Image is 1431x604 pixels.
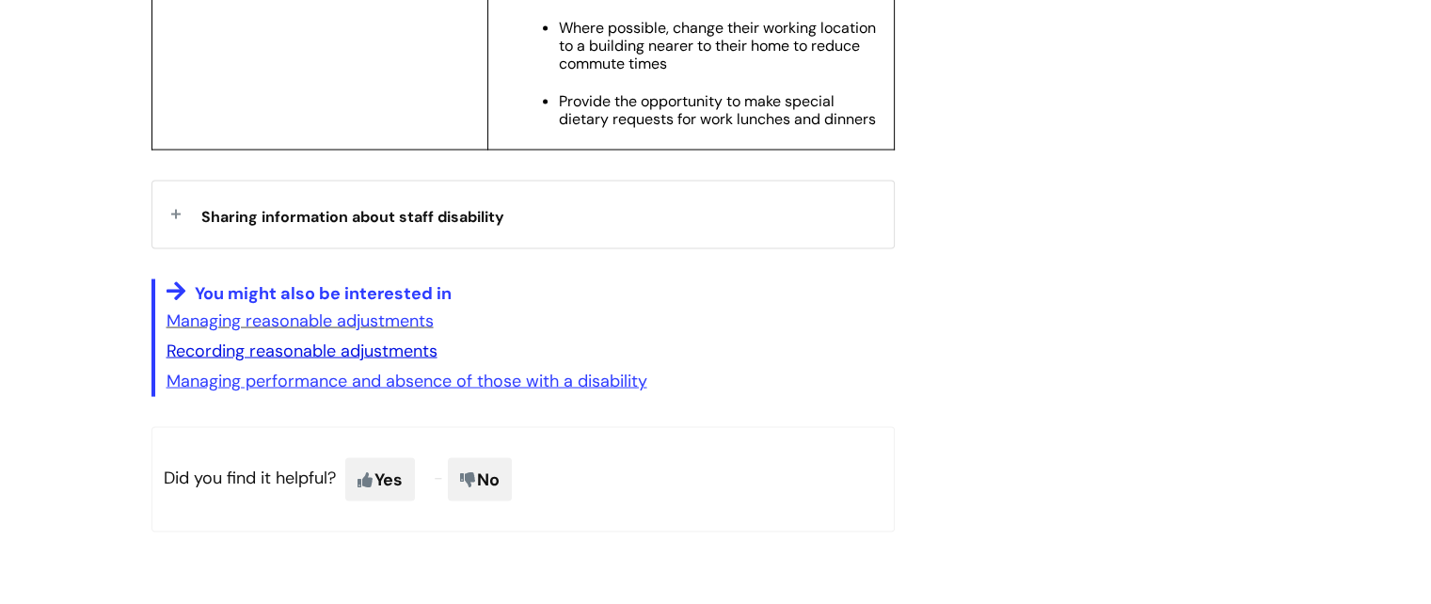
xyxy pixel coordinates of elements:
[167,310,434,332] a: Managing reasonable adjustments
[167,370,647,392] a: Managing performance and absence of those with a disability
[151,427,895,532] p: Did you find it helpful?
[195,282,452,305] span: You might also be interested in
[345,458,415,501] span: Yes
[559,18,876,73] span: Where possible, change their working location to a building nearer to their home to reduce commut...
[167,340,437,362] a: Recording reasonable adjustments
[559,91,876,129] span: Provide the opportunity to make special dietary requests for work lunches and dinners
[448,458,512,501] span: No
[201,207,504,227] span: Sharing information about staff disability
